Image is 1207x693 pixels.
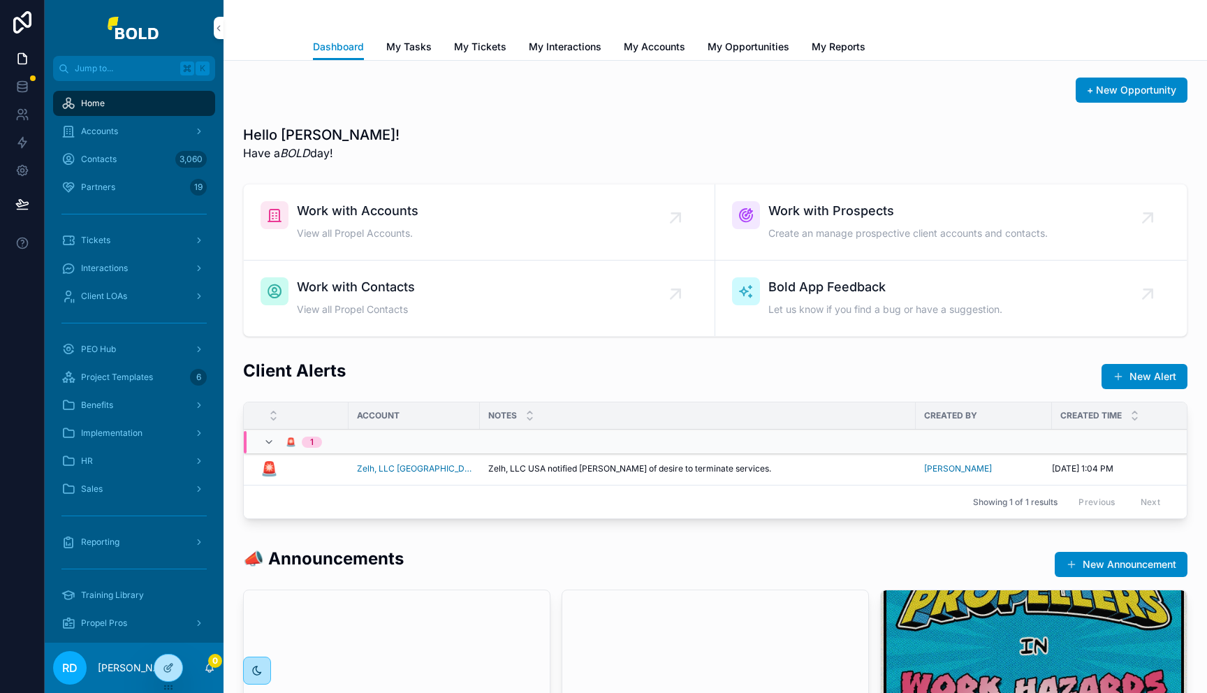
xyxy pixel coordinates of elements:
[812,40,865,54] span: My Reports
[81,455,93,467] span: HR
[75,63,175,74] span: Jump to...
[53,611,215,636] a: Propel Pros
[190,179,207,196] div: 19
[454,40,506,54] span: My Tickets
[175,151,207,168] div: 3,060
[924,463,992,474] a: [PERSON_NAME]
[244,184,715,261] a: Work with AccountsView all Propel Accounts.
[53,228,215,253] a: Tickets
[973,497,1058,508] span: Showing 1 of 1 results
[1055,552,1187,577] button: New Announcement
[357,410,400,421] span: Account
[208,654,222,668] span: 0
[81,590,144,601] span: Training Library
[45,81,224,643] div: scrollable content
[53,119,215,144] a: Accounts
[488,410,517,421] span: Notes
[297,226,418,240] span: View all Propel Accounts.
[386,40,432,54] span: My Tasks
[243,547,404,570] h2: 📣 Announcements
[812,34,865,62] a: My Reports
[313,34,364,61] a: Dashboard
[1060,410,1122,421] span: Created Time
[280,146,310,160] em: BOLD
[81,154,117,165] span: Contacts
[81,235,110,246] span: Tickets
[53,284,215,309] a: Client LOAs
[297,201,418,221] span: Work with Accounts
[624,40,685,54] span: My Accounts
[1052,463,1113,474] span: [DATE] 1:04 PM
[98,661,178,675] p: [PERSON_NAME]
[53,91,215,116] a: Home
[81,400,113,411] span: Benefits
[454,34,506,62] a: My Tickets
[243,359,346,382] h2: Client Alerts
[386,34,432,62] a: My Tasks
[53,476,215,502] a: Sales
[243,125,400,145] h1: Hello [PERSON_NAME]!
[62,659,78,676] span: RD
[261,458,278,479] h3: 🚨
[53,393,215,418] a: Benefits
[310,437,314,448] div: 1
[81,344,116,355] span: PEO Hub
[1087,83,1176,97] span: + New Opportunity
[53,56,215,81] button: Jump to...K
[1102,364,1187,389] button: New Alert
[286,437,296,448] span: 🚨
[768,302,1002,316] span: Let us know if you find a bug or have a suggestion.
[708,40,789,54] span: My Opportunities
[53,337,215,362] a: PEO Hub
[53,583,215,608] a: Training Library
[81,291,127,302] span: Client LOAs
[357,463,471,474] a: Zelh, LLC [GEOGRAPHIC_DATA]
[529,40,601,54] span: My Interactions
[924,410,977,421] span: Created By
[768,277,1002,297] span: Bold App Feedback
[197,63,208,74] span: K
[81,126,118,137] span: Accounts
[81,618,127,629] span: Propel Pros
[53,448,215,474] a: HR
[81,372,153,383] span: Project Templates
[708,34,789,62] a: My Opportunities
[108,17,161,39] img: App logo
[297,302,415,316] span: View all Propel Contacts
[768,201,1048,221] span: Work with Prospects
[53,365,215,390] a: Project Templates6
[624,34,685,62] a: My Accounts
[243,145,400,161] span: Have a day!
[81,182,115,193] span: Partners
[529,34,601,62] a: My Interactions
[768,226,1048,240] span: Create an manage prospective client accounts and contacts.
[81,428,142,439] span: Implementation
[81,537,119,548] span: Reporting
[53,530,215,555] a: Reporting
[81,483,103,495] span: Sales
[715,184,1187,261] a: Work with ProspectsCreate an manage prospective client accounts and contacts.
[81,98,105,109] span: Home
[190,369,207,386] div: 6
[488,463,771,474] span: Zelh, LLC USA notified [PERSON_NAME] of desire to terminate services.
[297,277,415,297] span: Work with Contacts
[244,261,715,336] a: Work with ContactsView all Propel Contacts
[81,263,128,274] span: Interactions
[53,147,215,172] a: Contacts3,060
[715,261,1187,336] a: Bold App FeedbackLet us know if you find a bug or have a suggestion.
[53,256,215,281] a: Interactions
[313,40,364,54] span: Dashboard
[53,421,215,446] a: Implementation
[1076,78,1187,103] button: + New Opportunity
[53,175,215,200] a: Partners19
